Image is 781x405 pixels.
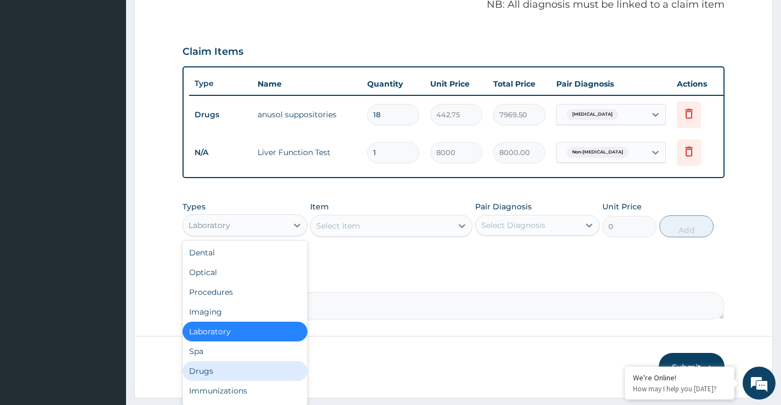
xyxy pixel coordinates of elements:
[252,141,362,163] td: Liver Function Test
[633,384,726,393] p: How may I help you today?
[183,322,307,341] div: Laboratory
[5,280,209,318] textarea: Type your message and hit 'Enter'
[189,220,230,231] div: Laboratory
[183,243,307,263] div: Dental
[252,104,362,126] td: anusol suppositories
[183,202,206,212] label: Types
[488,73,551,95] th: Total Price
[567,147,629,158] span: Non-[MEDICAL_DATA]
[475,201,532,212] label: Pair Diagnosis
[362,73,425,95] th: Quantity
[316,220,360,231] div: Select Item
[183,263,307,282] div: Optical
[183,341,307,361] div: Spa
[64,128,151,239] span: We're online!
[189,73,252,94] th: Type
[180,5,206,32] div: Minimize live chat window
[602,201,642,212] label: Unit Price
[659,215,714,237] button: Add
[551,73,671,95] th: Pair Diagnosis
[189,142,252,163] td: N/A
[659,353,725,381] button: Submit
[567,109,618,120] span: [MEDICAL_DATA]
[183,361,307,381] div: Drugs
[183,277,725,286] label: Comment
[183,302,307,322] div: Imaging
[481,220,545,231] div: Select Diagnosis
[57,61,184,76] div: Chat with us now
[252,73,362,95] th: Name
[183,381,307,401] div: Immunizations
[310,201,329,212] label: Item
[425,73,488,95] th: Unit Price
[189,105,252,125] td: Drugs
[183,282,307,302] div: Procedures
[20,55,44,82] img: d_794563401_company_1708531726252_794563401
[633,373,726,383] div: We're Online!
[671,73,726,95] th: Actions
[183,46,243,58] h3: Claim Items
